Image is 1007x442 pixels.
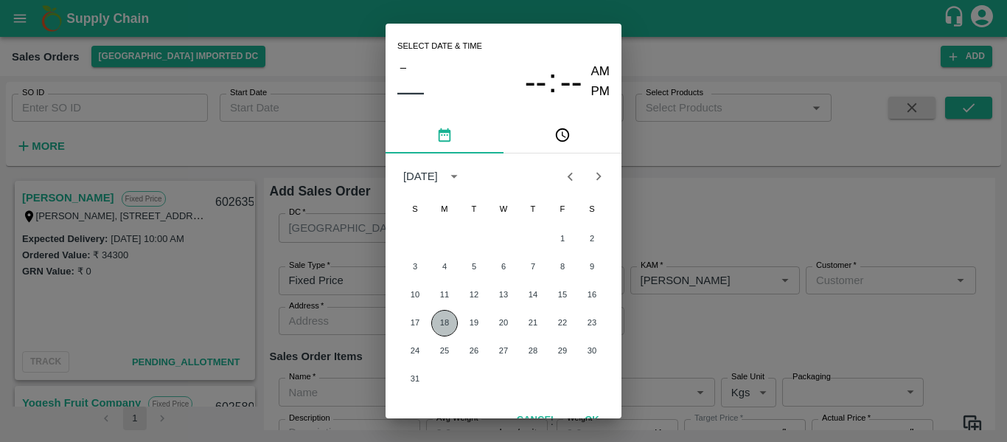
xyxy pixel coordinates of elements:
span: Monday [431,195,458,224]
button: Next month [585,162,613,190]
div: [DATE] [403,168,438,184]
button: 10 [402,282,428,308]
button: 25 [431,338,458,365]
button: calendar view is open, switch to year view [442,165,466,188]
button: pick date [386,118,503,153]
span: Saturday [579,195,605,224]
button: -- [525,62,547,101]
button: 1 [549,226,576,252]
button: 22 [549,310,576,336]
button: 23 [579,310,605,336]
span: Friday [549,195,576,224]
span: -- [560,63,582,101]
button: 27 [490,338,517,365]
span: Sunday [402,195,428,224]
span: Tuesday [461,195,487,224]
span: -- [525,63,547,101]
button: -- [560,62,582,101]
button: 15 [549,282,576,308]
button: 3 [402,254,428,280]
button: 9 [579,254,605,280]
button: Previous month [556,162,584,190]
button: 30 [579,338,605,365]
button: pick time [503,118,621,153]
button: 31 [402,366,428,393]
button: 14 [520,282,546,308]
button: AM [591,62,610,82]
button: 2 [579,226,605,252]
button: 29 [549,338,576,365]
button: – [397,58,409,77]
button: 26 [461,338,487,365]
button: 12 [461,282,487,308]
button: 28 [520,338,546,365]
button: –– [397,77,424,106]
button: 17 [402,310,428,336]
button: 7 [520,254,546,280]
button: 19 [461,310,487,336]
span: Wednesday [490,195,517,224]
button: 13 [490,282,517,308]
button: 4 [431,254,458,280]
button: 16 [579,282,605,308]
button: 5 [461,254,487,280]
button: OK [568,407,616,433]
button: 6 [490,254,517,280]
button: 24 [402,338,428,365]
button: 20 [490,310,517,336]
span: Thursday [520,195,546,224]
button: 8 [549,254,576,280]
button: 11 [431,282,458,308]
button: 18 [431,310,458,336]
button: Cancel [511,407,562,433]
button: PM [591,82,610,102]
button: 21 [520,310,546,336]
span: : [548,62,557,101]
span: Select date & time [397,35,482,58]
span: – [400,58,406,77]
